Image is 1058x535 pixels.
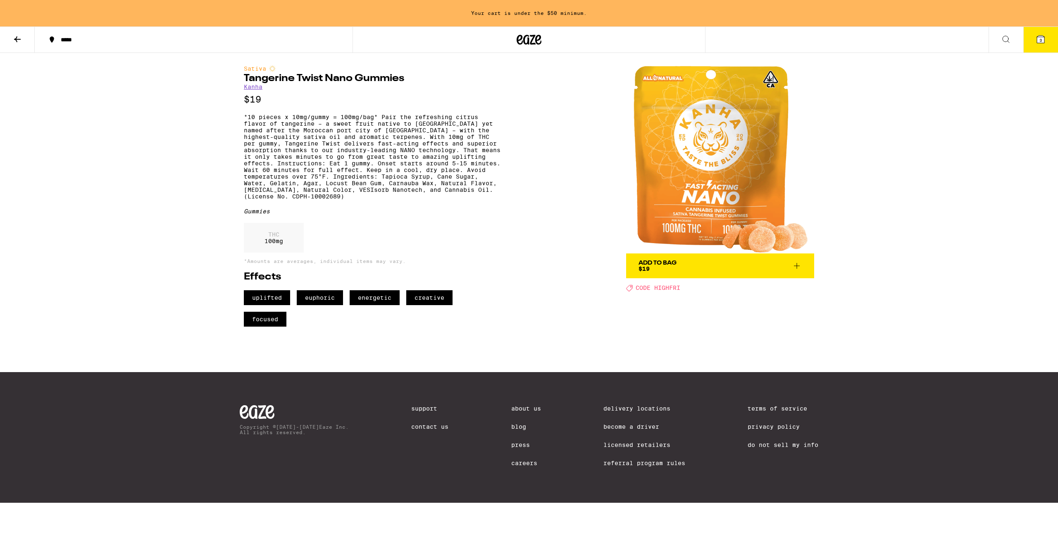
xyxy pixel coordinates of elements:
[639,265,650,272] span: $19
[244,223,304,253] div: 100 mg
[626,65,814,253] img: Kanha - Tangerine Twist Nano Gummies
[639,260,677,266] div: Add To Bag
[244,272,500,282] h2: Effects
[636,285,680,291] span: CODE HIGHFRI
[269,65,276,72] img: sativaColor.svg
[350,290,400,305] span: energetic
[603,442,685,448] a: Licensed Retailers
[244,312,286,327] span: focused
[244,258,500,264] p: *Amounts are averages, individual items may vary.
[244,114,500,200] p: *10 pieces x 10mg/gummy = 100mg/bag* Pair the refreshing citrus flavor of tangerine – a sweet fru...
[511,460,541,466] a: Careers
[244,290,290,305] span: uplifted
[240,424,349,435] p: Copyright © [DATE]-[DATE] Eaze Inc. All rights reserved.
[264,231,283,238] p: THC
[603,460,685,466] a: Referral Program Rules
[748,405,818,412] a: Terms of Service
[244,84,262,90] a: Kanha
[297,290,343,305] span: euphoric
[1039,38,1042,43] span: 3
[511,405,541,412] a: About Us
[411,405,448,412] a: Support
[244,74,500,84] h1: Tangerine Twist Nano Gummies
[626,253,814,278] button: Add To Bag$19
[244,65,500,72] div: Sativa
[603,405,685,412] a: Delivery Locations
[748,423,818,430] a: Privacy Policy
[748,442,818,448] a: Do Not Sell My Info
[1023,27,1058,53] button: 3
[244,94,500,105] p: $19
[406,290,453,305] span: creative
[511,423,541,430] a: Blog
[411,423,448,430] a: Contact Us
[603,423,685,430] a: Become a Driver
[244,208,500,215] div: Gummies
[511,442,541,448] a: Press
